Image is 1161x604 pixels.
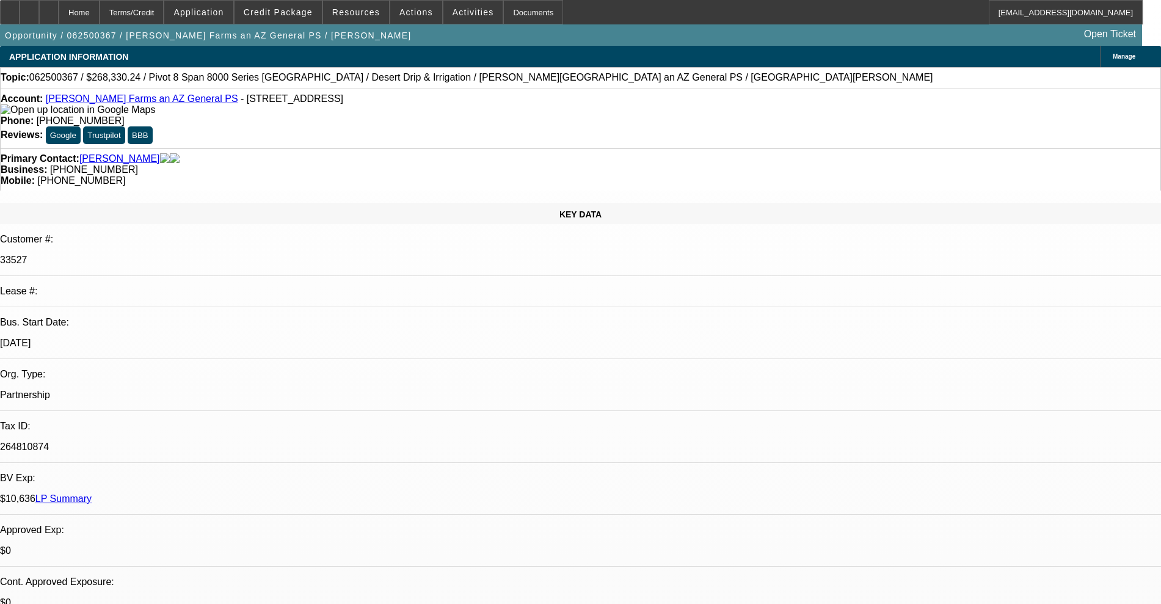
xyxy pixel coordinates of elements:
span: APPLICATION INFORMATION [9,52,128,62]
button: Credit Package [235,1,322,24]
span: Activities [453,7,494,17]
button: Actions [390,1,442,24]
strong: Phone: [1,115,34,126]
img: facebook-icon.png [160,153,170,164]
button: Application [164,1,233,24]
strong: Business: [1,164,47,175]
span: Credit Package [244,7,313,17]
a: [PERSON_NAME] Farms an AZ General PS [46,93,238,104]
button: BBB [128,126,153,144]
a: LP Summary [35,493,92,504]
img: Open up location in Google Maps [1,104,155,115]
span: Actions [399,7,433,17]
span: Resources [332,7,380,17]
span: [PHONE_NUMBER] [37,115,125,126]
span: Manage [1113,53,1135,60]
a: [PERSON_NAME] [79,153,160,164]
strong: Topic: [1,72,29,83]
span: [PHONE_NUMBER] [50,164,138,175]
strong: Reviews: [1,129,43,140]
button: Trustpilot [83,126,125,144]
button: Google [46,126,81,144]
strong: Account: [1,93,43,104]
span: [PHONE_NUMBER] [37,175,125,186]
span: - [STREET_ADDRESS] [241,93,343,104]
span: Opportunity / 062500367 / [PERSON_NAME] Farms an AZ General PS / [PERSON_NAME] [5,31,412,40]
a: Open Ticket [1079,24,1141,45]
span: KEY DATA [559,209,602,219]
button: Resources [323,1,389,24]
span: 062500367 / $268,330.24 / Pivot 8 Span 8000 Series [GEOGRAPHIC_DATA] / Desert Drip & Irrigation /... [29,72,933,83]
button: Activities [443,1,503,24]
strong: Primary Contact: [1,153,79,164]
strong: Mobile: [1,175,35,186]
a: View Google Maps [1,104,155,115]
img: linkedin-icon.png [170,153,180,164]
span: Application [173,7,224,17]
